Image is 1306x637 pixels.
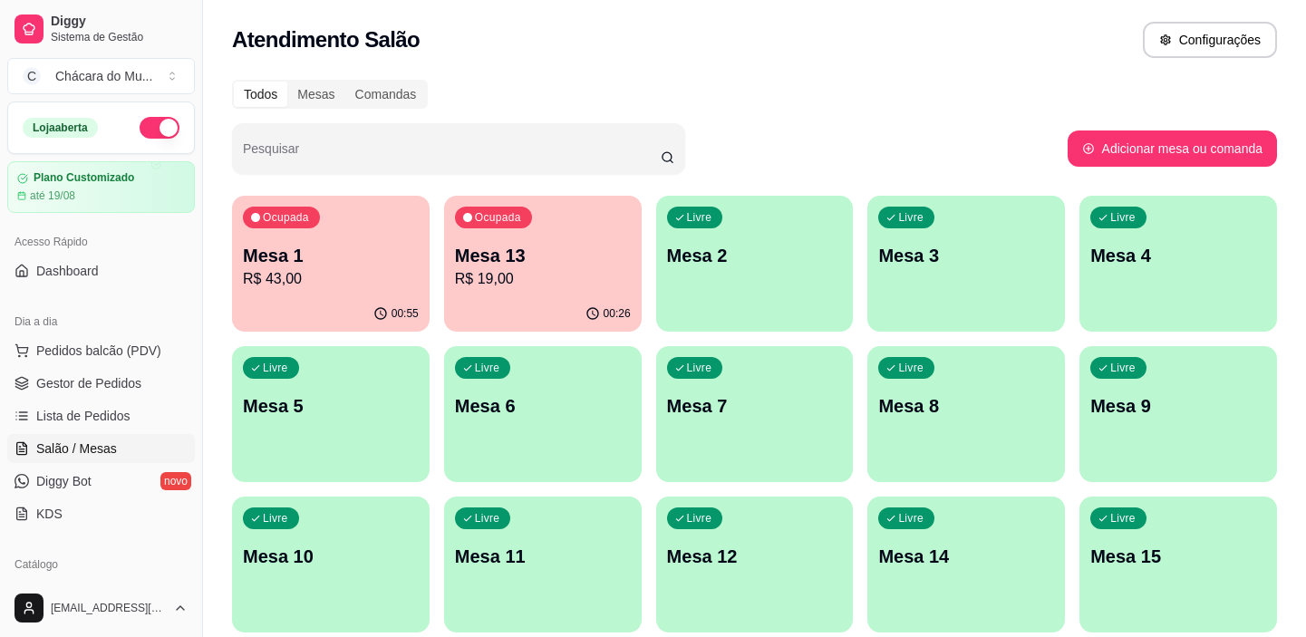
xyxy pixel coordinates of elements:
[23,118,98,138] div: Loja aberta
[475,210,521,225] p: Ocupada
[263,210,309,225] p: Ocupada
[7,7,195,51] a: DiggySistema de Gestão
[1079,346,1277,482] button: LivreMesa 9
[7,467,195,496] a: Diggy Botnovo
[455,393,631,419] p: Mesa 6
[667,393,843,419] p: Mesa 7
[7,369,195,398] a: Gestor de Pedidos
[1079,196,1277,332] button: LivreMesa 4
[444,346,642,482] button: LivreMesa 6
[7,161,195,213] a: Plano Customizadoaté 19/08
[7,434,195,463] a: Salão / Mesas
[1079,497,1277,632] button: LivreMesa 15
[878,544,1054,569] p: Mesa 14
[7,499,195,528] a: KDS
[1110,511,1136,526] p: Livre
[232,497,430,632] button: LivreMesa 10
[243,268,419,290] p: R$ 43,00
[51,601,166,615] span: [EMAIL_ADDRESS][DOMAIN_NAME]
[140,117,179,139] button: Alterar Status
[34,171,134,185] article: Plano Customizado
[36,472,92,490] span: Diggy Bot
[667,544,843,569] p: Mesa 12
[7,401,195,430] a: Lista de Pedidos
[7,550,195,579] div: Catálogo
[7,307,195,336] div: Dia a dia
[243,243,419,268] p: Mesa 1
[878,393,1054,419] p: Mesa 8
[1090,393,1266,419] p: Mesa 9
[1110,210,1136,225] p: Livre
[867,497,1065,632] button: LivreMesa 14
[263,511,288,526] p: Livre
[687,511,712,526] p: Livre
[36,407,131,425] span: Lista de Pedidos
[392,306,419,321] p: 00:55
[55,67,152,85] div: Chácara do Mu ...
[243,147,661,165] input: Pesquisar
[36,374,141,392] span: Gestor de Pedidos
[234,82,287,107] div: Todos
[7,58,195,94] button: Select a team
[898,361,924,375] p: Livre
[867,196,1065,332] button: LivreMesa 3
[604,306,631,321] p: 00:26
[475,361,500,375] p: Livre
[7,227,195,256] div: Acesso Rápido
[687,210,712,225] p: Livre
[1068,130,1277,167] button: Adicionar mesa ou comanda
[867,346,1065,482] button: LivreMesa 8
[1090,544,1266,569] p: Mesa 15
[36,262,99,280] span: Dashboard
[287,82,344,107] div: Mesas
[455,544,631,569] p: Mesa 11
[898,511,924,526] p: Livre
[687,361,712,375] p: Livre
[30,188,75,203] article: até 19/08
[656,346,854,482] button: LivreMesa 7
[23,67,41,85] span: C
[7,256,195,285] a: Dashboard
[243,393,419,419] p: Mesa 5
[232,25,420,54] h2: Atendimento Salão
[7,336,195,365] button: Pedidos balcão (PDV)
[36,342,161,360] span: Pedidos balcão (PDV)
[878,243,1054,268] p: Mesa 3
[36,505,63,523] span: KDS
[475,511,500,526] p: Livre
[1143,22,1277,58] button: Configurações
[656,196,854,332] button: LivreMesa 2
[263,361,288,375] p: Livre
[455,243,631,268] p: Mesa 13
[51,14,188,30] span: Diggy
[51,30,188,44] span: Sistema de Gestão
[444,497,642,632] button: LivreMesa 11
[1090,243,1266,268] p: Mesa 4
[232,346,430,482] button: LivreMesa 5
[444,196,642,332] button: OcupadaMesa 13R$ 19,0000:26
[667,243,843,268] p: Mesa 2
[1110,361,1136,375] p: Livre
[232,196,430,332] button: OcupadaMesa 1R$ 43,0000:55
[656,497,854,632] button: LivreMesa 12
[7,586,195,630] button: [EMAIL_ADDRESS][DOMAIN_NAME]
[345,82,427,107] div: Comandas
[455,268,631,290] p: R$ 19,00
[898,210,924,225] p: Livre
[36,439,117,458] span: Salão / Mesas
[243,544,419,569] p: Mesa 10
